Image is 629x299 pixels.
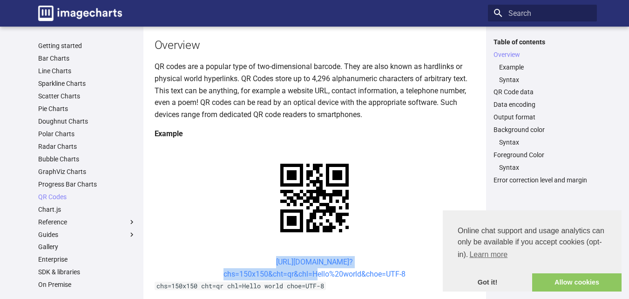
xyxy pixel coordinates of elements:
a: Example [499,63,591,71]
span: Online chat support and usage analytics can only be available if you accept cookies (opt-in). [458,225,607,262]
div: cookieconsent [443,210,622,292]
code: chs=150x150 cht=qr chl=Hello world choe=UTF-8 [155,282,326,290]
a: Radar Charts [38,142,136,151]
a: Data encoding [494,100,591,109]
a: GraphViz Charts [38,167,136,176]
a: On Premise [38,280,136,289]
a: Syntax [499,76,591,84]
a: Syntax [499,163,591,172]
label: Reference [38,218,136,226]
a: Overview [494,50,591,59]
a: Polar Charts [38,130,136,138]
a: learn more about cookies [468,248,509,262]
a: QR Codes [38,193,136,201]
a: Image-Charts documentation [34,2,126,25]
label: Table of contents [488,38,597,46]
nav: Overview [494,63,591,84]
a: SDK & libraries [38,268,136,276]
a: Chart.js [38,205,136,214]
a: Progress Bar Charts [38,180,136,188]
a: Sparkline Charts [38,79,136,88]
img: chart [264,147,365,249]
a: Scatter Charts [38,92,136,100]
img: logo [38,6,122,21]
h2: Overview [155,37,475,53]
a: Doughnut Charts [38,117,136,125]
a: Bubble Charts [38,155,136,163]
a: Getting started [38,42,136,50]
a: Foreground Color [494,151,591,159]
a: Line Charts [38,67,136,75]
nav: Table of contents [488,38,597,185]
input: Search [488,5,597,21]
a: Gallery [38,243,136,251]
a: Syntax [499,138,591,146]
nav: Background color [494,138,591,146]
a: [URL][DOMAIN_NAME]?chs=150x150&cht=qr&chl=Hello%20world&choe=UTF-8 [223,257,406,278]
a: Output format [494,113,591,121]
a: dismiss cookie message [443,273,532,292]
a: allow cookies [532,273,622,292]
label: Guides [38,230,136,239]
a: Background color [494,125,591,134]
a: Pie Charts [38,104,136,113]
a: Error correction level and margin [494,176,591,184]
p: QR codes are a popular type of two-dimensional barcode. They are also known as hardlinks or physi... [155,61,475,120]
a: Bar Charts [38,54,136,63]
a: QR Code data [494,88,591,96]
a: Enterprise [38,255,136,264]
nav: Foreground Color [494,163,591,172]
h4: Example [155,128,475,140]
